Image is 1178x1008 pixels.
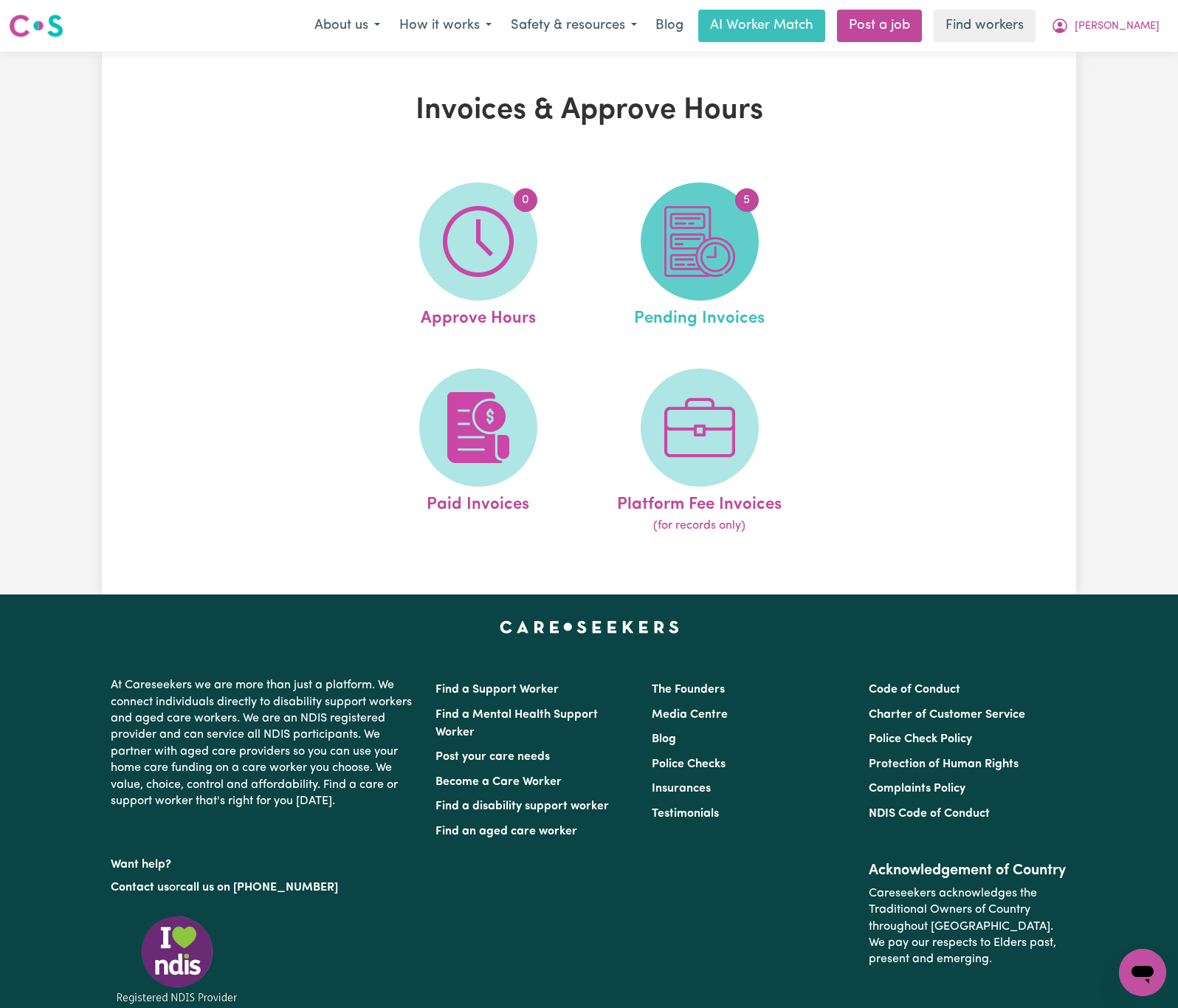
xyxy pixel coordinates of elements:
span: (for records only) [653,517,745,535]
a: Find a Mental Health Support Worker [435,709,598,738]
p: Careseekers acknowledges the Traditional Owners of Country throughout [GEOGRAPHIC_DATA]. We pay o... [869,880,1067,974]
a: Testimonials [652,808,719,820]
a: call us on [PHONE_NUMBER] [180,882,338,894]
a: Find a Support Worker [435,684,559,696]
button: My Account [1041,10,1169,41]
a: Media Centre [652,709,728,721]
a: Police Check Policy [869,733,972,745]
a: Find a disability support worker [435,800,609,812]
span: 5 [735,188,759,212]
iframe: Button to launch messaging window [1119,949,1166,996]
a: Find an aged care worker [435,826,577,837]
a: Post your care needs [435,751,550,763]
button: About us [305,10,390,41]
a: Blog [652,733,676,745]
a: AI Worker Match [698,10,825,42]
span: Approve Hours [421,301,536,332]
a: Post a job [837,10,922,42]
a: NDIS Code of Conduct [869,808,990,820]
p: At Careseekers we are more than just a platform. We connect individuals directly to disability su... [111,671,418,815]
p: Want help? [111,851,418,873]
a: Pending Invoices [593,182,806,332]
a: Code of Conduct [869,684,960,696]
span: Paid Invoices [427,487,529,518]
a: Approve Hours [372,182,585,332]
a: Find workers [934,10,1036,42]
button: Safety & resources [501,10,647,41]
a: Blog [647,10,692,42]
a: Protection of Human Rights [869,758,1019,770]
a: Become a Care Worker [435,776,562,788]
a: Police Checks [652,758,726,770]
span: Platform Fee Invoices [617,487,782,518]
a: The Founders [652,684,725,696]
a: Platform Fee Invoices(for records only) [593,368,806,535]
h1: Invoices & Approve Hours [273,93,905,128]
a: Contact us [111,882,169,894]
a: Careseekers home page [500,621,679,633]
img: Careseekers logo [9,13,63,39]
p: or [111,874,418,902]
span: 0 [514,188,537,212]
a: Careseekers logo [9,9,63,43]
a: Paid Invoices [372,368,585,535]
a: Charter of Customer Service [869,709,1025,721]
span: [PERSON_NAME] [1075,18,1160,35]
h2: Acknowledgement of Country [869,862,1067,880]
span: Pending Invoices [634,301,765,332]
img: Registered NDIS provider [111,913,244,1006]
a: Complaints Policy [869,783,965,795]
a: Insurances [652,783,711,795]
button: How it works [390,10,501,41]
